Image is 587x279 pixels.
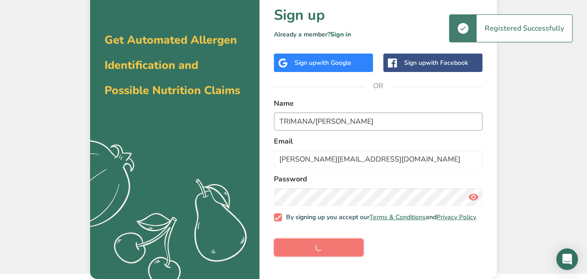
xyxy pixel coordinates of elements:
label: Name [274,98,482,109]
span: with Google [316,58,351,67]
span: with Facebook [426,58,468,67]
div: Sign up [295,58,351,67]
div: Sign up [404,58,468,67]
div: Open Intercom Messenger [556,248,578,270]
a: Privacy Policy [437,213,476,221]
a: Sign in [330,30,351,39]
label: Password [274,174,482,184]
a: Terms & Conditions [369,213,426,221]
span: By signing up you accept our and [282,213,477,221]
span: Get Automated Allergen Identification and Possible Nutrition Claims [105,32,240,98]
p: Already a member? [274,30,482,39]
div: Registered Successfully [477,15,572,42]
label: Email [274,136,482,147]
h1: Sign up [274,4,482,26]
input: John Doe [274,112,482,130]
input: email@example.com [274,150,482,168]
span: OR [365,72,392,99]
